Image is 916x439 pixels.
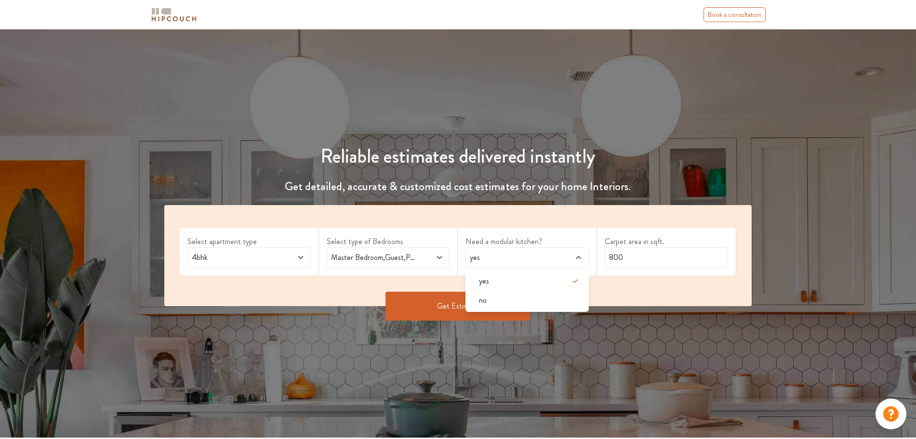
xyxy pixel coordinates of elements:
label: Select apartment type [187,236,311,247]
label: Need a modular kitchen? [465,236,589,247]
span: Master Bedroom,Guest,Parents,Kids Bedroom [329,252,415,263]
span: yes [468,252,554,263]
label: Select type of Bedrooms [327,236,450,247]
h4: Get detailed, accurate & customized cost estimates for your home Interiors. [159,180,757,194]
div: Book a consultation [704,7,766,22]
label: Carpet area in sqft. [605,236,728,247]
span: 4bhk [190,252,276,263]
span: no [479,295,487,306]
button: Get Estimate [385,292,530,321]
span: logo-horizontal.svg [150,4,198,26]
span: yes [479,275,489,287]
img: logo-horizontal.svg [150,6,198,23]
h1: Reliable estimates delivered instantly [159,145,757,168]
input: Enter area sqft [605,247,728,268]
